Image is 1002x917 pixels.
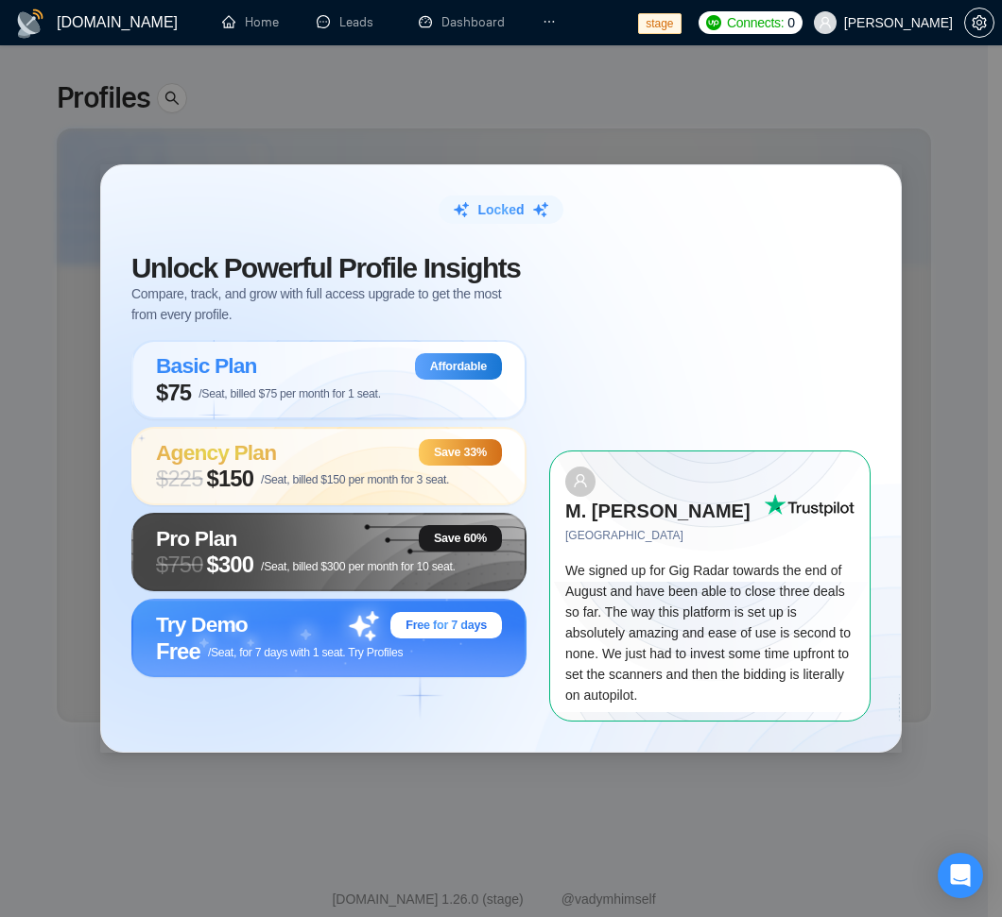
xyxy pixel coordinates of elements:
img: Trust Pilot [764,494,855,517]
a: messageLeads [317,14,381,30]
span: Pro Plan [156,526,237,551]
span: Affordable [430,359,487,374]
strong: M. [PERSON_NAME] [565,501,751,521]
div: Open Intercom Messenger [938,853,983,898]
span: [GEOGRAPHIC_DATA] [565,527,764,545]
span: /Seat, billed $75 per month for 1 seat. [199,387,381,400]
span: Free [156,638,200,665]
span: 0 [787,12,795,33]
span: stage [638,13,681,34]
span: $300 [207,552,254,578]
img: logo [15,8,45,39]
span: /Seat, for 7 days with 1 seat. Try Profiles [208,646,403,659]
span: We signed up for Gig Radar towards the end of August and have been able to close three deals so f... [565,563,851,703]
img: sparkle [453,201,470,218]
span: $75 [156,380,191,406]
span: Basic Plan [156,353,257,378]
span: Try Demo [156,612,248,637]
span: Powerful Profile [224,252,417,283]
span: $150 [207,466,254,492]
span: Save 33% [434,445,487,460]
img: upwork-logo.png [706,15,721,30]
span: Unlock Insights [131,252,520,283]
span: Free for 7 days [406,618,487,633]
span: /Seat, billed $150 per month for 3 seat. [261,473,449,486]
span: $ 225 [156,466,203,492]
span: $ 750 [156,552,203,578]
span: Locked [477,199,524,220]
span: Compare, track, and grow with full access upgrade to get the most from every profile. [131,283,527,325]
span: setting [965,15,993,30]
span: Agency Plan [156,440,276,465]
a: homeHome [222,14,279,30]
a: dashboardDashboard [419,14,505,30]
a: setting [964,15,994,30]
span: user [573,473,588,488]
span: /Seat, billed $300 per month for 10 seat. [261,560,456,573]
button: setting [964,8,994,38]
span: Connects: [727,12,784,33]
span: Save 60% [434,531,487,546]
span: user [819,16,832,29]
span: ellipsis [543,15,556,28]
img: sparkle [532,201,549,218]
